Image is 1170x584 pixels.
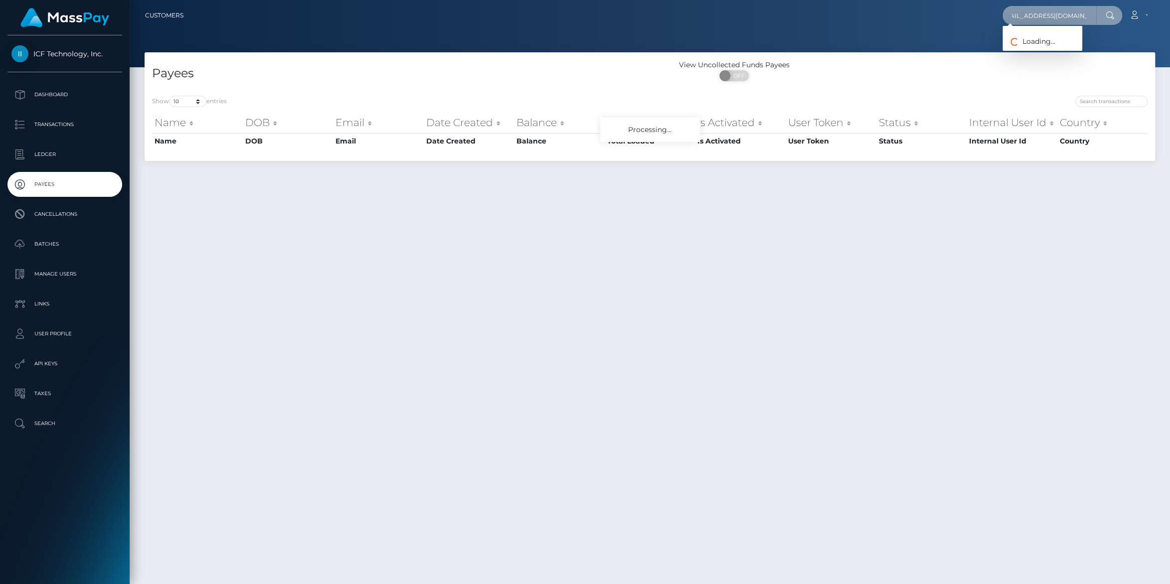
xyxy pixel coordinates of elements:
p: Transactions [11,117,118,132]
a: Batches [7,232,122,257]
a: Cancellations [7,202,122,227]
p: Batches [11,237,118,252]
th: Country [1057,113,1148,133]
p: Links [11,296,118,311]
h4: Payees [152,65,643,82]
a: Manage Users [7,262,122,287]
a: Ledger [7,142,122,167]
th: Date Created [424,133,514,149]
a: Dashboard [7,82,122,107]
a: API Keys [7,351,122,376]
th: Total Loaded [605,113,695,133]
th: DOB [243,133,334,149]
div: View Uncollected Funds Payees [650,60,819,70]
th: Balance [514,133,605,149]
p: Manage Users [11,267,118,282]
th: Internal User Id [967,113,1057,133]
th: User Token [786,113,876,133]
p: Search [11,416,118,431]
p: User Profile [11,326,118,341]
th: Country [1057,133,1148,149]
div: Processing... [600,118,700,142]
th: Is Activated [695,133,786,149]
select: Showentries [169,96,206,107]
p: API Keys [11,356,118,371]
p: Dashboard [11,87,118,102]
span: ICF Technology, Inc. [7,49,122,58]
a: Payees [7,172,122,197]
th: Email [333,113,424,133]
th: DOB [243,113,334,133]
label: Show entries [152,96,227,107]
input: Search transactions [1075,96,1148,107]
p: Cancellations [11,207,118,222]
a: User Profile [7,321,122,346]
a: Customers [145,5,183,26]
p: Payees [11,177,118,192]
a: Transactions [7,112,122,137]
th: Status [876,133,967,149]
th: Date Created [424,113,514,133]
a: Search [7,411,122,436]
p: Taxes [11,386,118,401]
span: Loading... [1003,37,1055,46]
th: Name [152,113,243,133]
a: Taxes [7,381,122,406]
th: Email [333,133,424,149]
a: Links [7,292,122,316]
th: Status [876,113,967,133]
span: OFF [725,70,750,81]
input: Search... [1003,6,1096,25]
th: Balance [514,113,605,133]
img: MassPay Logo [20,8,109,27]
th: Internal User Id [967,133,1057,149]
p: Ledger [11,147,118,162]
th: User Token [786,133,876,149]
img: ICF Technology, Inc. [11,45,28,62]
th: Is Activated [695,113,786,133]
th: Name [152,133,243,149]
